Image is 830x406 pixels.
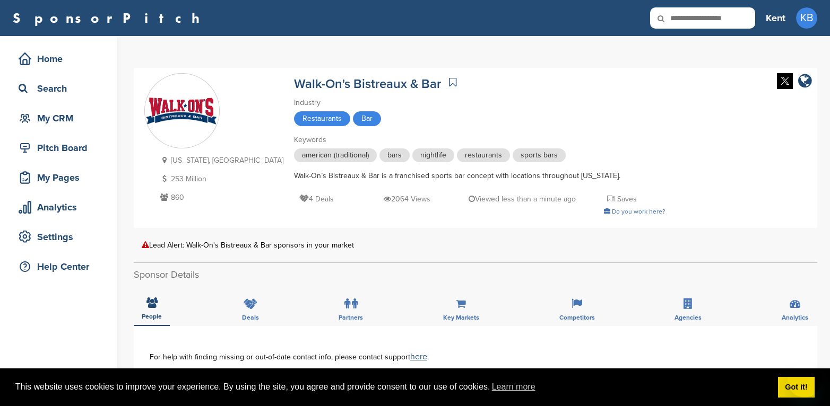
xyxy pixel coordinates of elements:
span: bars [379,148,410,162]
h3: Kent [766,11,785,25]
span: Agencies [675,314,702,321]
span: nightlife [412,148,454,162]
a: company link [798,73,812,91]
a: Home [11,47,106,71]
a: Analytics [11,195,106,219]
p: 860 [158,191,283,204]
a: My CRM [11,106,106,130]
a: SponsorPitch [13,11,206,25]
span: Analytics [782,314,808,321]
div: My CRM [16,109,106,128]
p: 2064 Views [384,192,430,206]
span: People [142,313,162,320]
span: Deals [242,314,259,321]
a: Walk-On's Bistreaux & Bar [294,76,441,92]
div: Pitch Board [16,138,106,157]
a: Do you work here? [604,208,665,215]
a: Settings [11,225,106,249]
div: Help Center [16,257,106,276]
div: Walk-On’s Bistreaux & Bar is a franchised sports bar concept with locations throughout [US_STATE]. [294,170,665,182]
div: Home [16,49,106,68]
span: Competitors [559,314,595,321]
div: For help with finding missing or out-of-date contact info, please contact support . [150,352,801,361]
a: Kent [766,6,785,30]
a: here [410,351,427,362]
div: My Pages [16,168,106,187]
div: Keywords [294,134,665,146]
span: sports bars [513,148,566,162]
img: Sponsorpitch & Walk-On's Bistreaux & Bar [145,96,219,125]
span: KB [796,7,817,29]
span: This website uses cookies to improve your experience. By using the site, you agree and provide co... [15,379,770,395]
a: learn more about cookies [490,379,537,395]
a: dismiss cookie message [778,377,815,398]
span: Restaurants [294,111,350,126]
div: Analytics [16,198,106,217]
span: Bar [353,111,381,126]
span: restaurants [457,148,510,162]
a: Help Center [11,254,106,279]
a: Pitch Board [11,136,106,160]
p: Viewed less than a minute ago [469,192,576,206]
span: american (traditional) [294,148,377,162]
a: Search [11,76,106,101]
div: Settings [16,227,106,246]
div: Lead Alert: Walk-On's Bistreaux & Bar sponsors in your market [142,241,809,249]
p: 253 Million [158,172,283,186]
a: My Pages [11,165,106,190]
span: Do you work here? [612,208,665,215]
div: Industry [294,97,665,109]
p: 1 Saves [607,192,637,206]
p: [US_STATE], [GEOGRAPHIC_DATA] [158,154,283,167]
p: 4 Deals [299,192,334,206]
div: Search [16,79,106,98]
span: Partners [339,314,363,321]
span: Key Markets [443,314,479,321]
iframe: Button to launch messaging window [788,364,822,398]
img: Twitter white [777,73,793,89]
h2: Sponsor Details [134,268,817,282]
